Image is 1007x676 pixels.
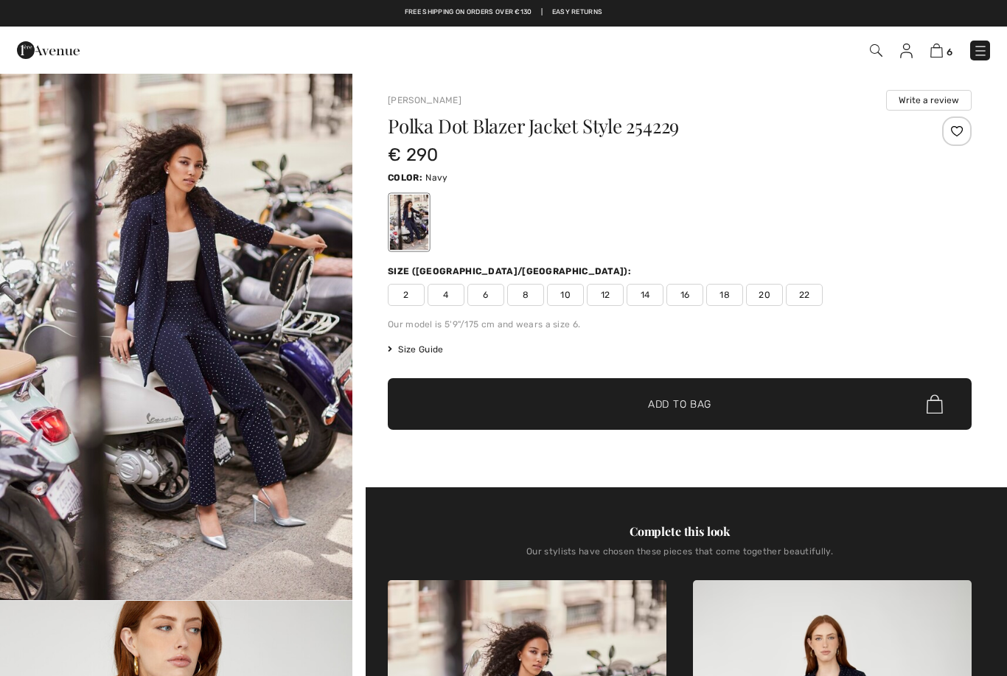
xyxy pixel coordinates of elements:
div: Size ([GEOGRAPHIC_DATA]/[GEOGRAPHIC_DATA]): [388,265,634,278]
span: 8 [507,284,544,306]
button: Add to Bag [388,378,972,430]
div: Complete this look [388,523,972,540]
img: Shopping Bag [930,43,943,58]
span: 12 [587,284,624,306]
a: 6 [930,41,952,59]
span: Navy [425,173,447,183]
div: Navy [390,195,428,250]
span: 14 [627,284,663,306]
span: Size Guide [388,343,443,356]
div: Our stylists have chosen these pieces that come together beautifully. [388,546,972,568]
span: 16 [666,284,703,306]
span: 4 [428,284,464,306]
button: Write a review [886,90,972,111]
img: My Info [900,43,913,58]
span: € 290 [388,144,439,165]
img: 1ère Avenue [17,35,80,65]
span: 2 [388,284,425,306]
a: [PERSON_NAME] [388,95,461,105]
span: 20 [746,284,783,306]
a: 1ère Avenue [17,42,80,56]
a: Free shipping on orders over €130 [405,7,532,18]
h1: Polka Dot Blazer Jacket Style 254229 [388,116,874,136]
span: 18 [706,284,743,306]
span: 6 [947,46,952,58]
img: Search [870,44,882,57]
span: 22 [786,284,823,306]
span: Add to Bag [648,397,711,412]
span: | [541,7,543,18]
span: 10 [547,284,584,306]
a: Easy Returns [552,7,603,18]
span: 6 [467,284,504,306]
div: Our model is 5'9"/175 cm and wears a size 6. [388,318,972,331]
img: Bag.svg [927,394,943,414]
span: Color: [388,173,422,183]
img: Menu [973,43,988,58]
